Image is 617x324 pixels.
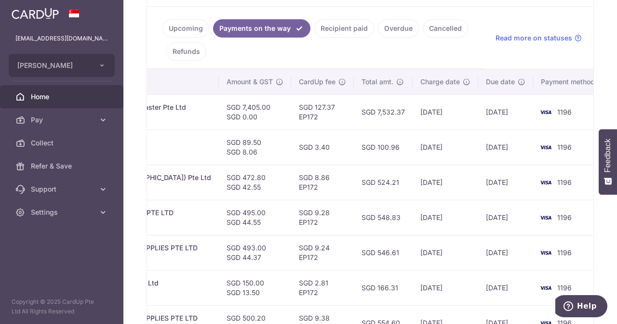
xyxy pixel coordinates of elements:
img: Bank Card [536,106,555,118]
td: SGD 495.00 SGD 44.55 [219,200,291,235]
td: [DATE] [413,165,478,200]
td: [DATE] [478,94,533,130]
td: SGD 127.37 EP172 [291,94,354,130]
iframe: Opens a widget where you can find more information [555,295,607,319]
a: Overdue [378,19,419,38]
span: [PERSON_NAME] [17,61,89,70]
th: Payment method [533,69,606,94]
td: SGD 524.21 [354,165,413,200]
p: [EMAIL_ADDRESS][DOMAIN_NAME] [15,34,108,43]
span: CardUp fee [299,77,335,87]
td: [DATE] [413,200,478,235]
span: Home [31,92,94,102]
a: Cancelled [423,19,468,38]
span: Amount & GST [227,77,273,87]
td: [DATE] [478,235,533,270]
a: Recipient paid [314,19,374,38]
span: Due date [486,77,515,87]
span: Refer & Save [31,161,94,171]
span: 1196 [557,108,572,116]
span: 1196 [557,143,572,151]
img: Bank Card [536,247,555,259]
td: SGD 546.61 [354,235,413,270]
span: 1196 [557,248,572,257]
img: Bank Card [536,177,555,188]
img: Bank Card [536,142,555,153]
button: Feedback - Show survey [599,129,617,194]
td: SGD 166.31 [354,270,413,305]
span: Collect [31,138,94,148]
td: SGD 150.00 SGD 13.50 [219,270,291,305]
span: Settings [31,207,94,217]
img: Bank Card [536,282,555,294]
span: Total amt. [362,77,393,87]
td: SGD 100.96 [354,130,413,165]
a: Payments on the way [213,19,310,38]
td: [DATE] [478,165,533,200]
span: 1196 [557,284,572,292]
img: CardUp [12,8,59,19]
button: [PERSON_NAME] [9,54,115,77]
a: Read more on statuses [496,33,582,43]
span: Read more on statuses [496,33,572,43]
td: [DATE] [478,270,533,305]
a: Refunds [166,42,206,61]
span: Feedback [604,139,612,172]
td: SGD 3.40 [291,130,354,165]
td: SGD 7,405.00 SGD 0.00 [219,94,291,130]
td: SGD 493.00 SGD 44.37 [219,235,291,270]
span: Charge date [420,77,460,87]
td: SGD 548.83 [354,200,413,235]
img: Bank Card [536,212,555,223]
td: SGD 8.86 EP172 [291,165,354,200]
span: Pay [31,115,94,125]
td: [DATE] [478,200,533,235]
span: 1196 [557,213,572,221]
td: SGD 9.24 EP172 [291,235,354,270]
td: SGD 472.80 SGD 42.55 [219,165,291,200]
td: SGD 2.81 EP172 [291,270,354,305]
td: SGD 89.50 SGD 8.06 [219,130,291,165]
span: 1196 [557,178,572,186]
td: [DATE] [478,130,533,165]
td: [DATE] [413,94,478,130]
td: [DATE] [413,270,478,305]
span: Support [31,184,94,194]
a: Upcoming [162,19,209,38]
td: SGD 9.28 EP172 [291,200,354,235]
td: [DATE] [413,235,478,270]
td: SGD 7,532.37 [354,94,413,130]
td: [DATE] [413,130,478,165]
